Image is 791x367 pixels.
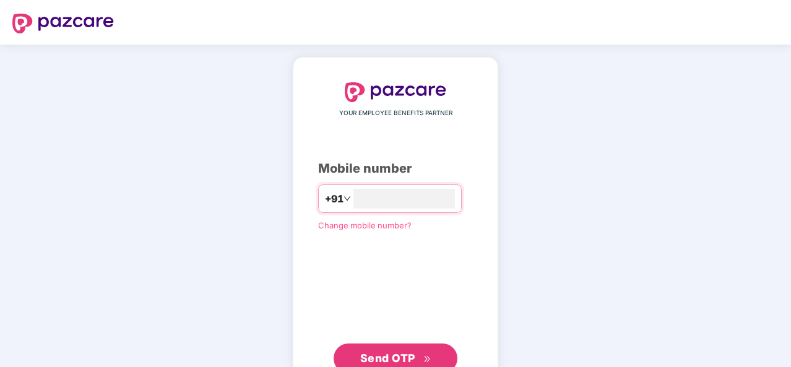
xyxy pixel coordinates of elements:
span: double-right [423,355,431,363]
span: Send OTP [360,352,415,365]
span: YOUR EMPLOYEE BENEFITS PARTNER [339,108,452,118]
a: Change mobile number? [318,220,412,230]
img: logo [345,82,446,102]
span: down [344,195,351,202]
img: logo [12,14,114,33]
span: +91 [325,191,344,207]
div: Mobile number [318,159,473,178]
